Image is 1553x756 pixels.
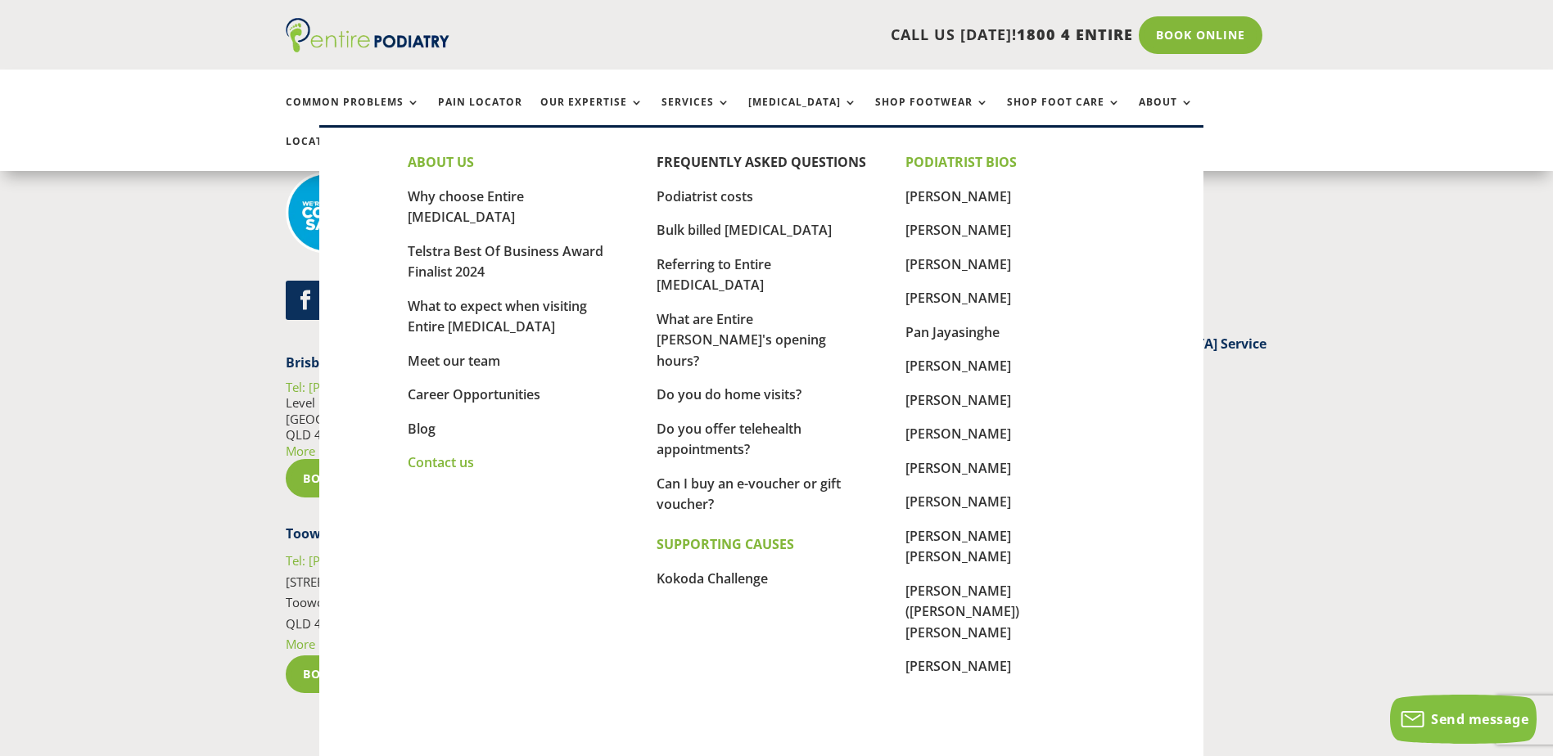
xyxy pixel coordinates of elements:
p: [STREET_ADDRESS] Toowong QLD 4066 [286,551,491,655]
a: Follow on Facebook [286,281,325,320]
img: covid-safe-logo [286,172,368,254]
a: Telstra Best Of Business Award Finalist 2024 [408,242,603,281]
a: Book Online [286,655,409,693]
a: About [1139,97,1194,132]
a: [PERSON_NAME] [905,459,1011,477]
a: Pain Locator [438,97,522,132]
a: [PERSON_NAME] [905,493,1011,511]
strong: Brisbane CBD [286,353,374,371]
a: Book Online [286,459,409,497]
a: Contact us [408,453,474,471]
strong: ABOUT US [408,153,474,171]
a: Services [661,97,730,132]
a: [PERSON_NAME] [905,221,1011,239]
a: [PERSON_NAME] [905,657,1011,675]
a: Pan Jayasinghe [905,323,1000,341]
button: Send message [1390,695,1537,744]
strong: PODIATRIST BIOS [905,153,1017,171]
a: Shop Foot Care [1007,97,1121,132]
a: Entire Podiatry [286,39,449,56]
a: Referring to Entire [MEDICAL_DATA] [657,255,771,295]
p: CALL US [DATE]! [512,25,1133,46]
a: More info [286,443,341,459]
a: Why choose Entire [MEDICAL_DATA] [408,187,524,227]
a: More info [286,636,341,652]
a: [PERSON_NAME] [905,391,1011,409]
a: Do you do home visits? [657,385,801,403]
a: Common Problems [286,97,420,132]
span: 1800 4 ENTIRE [1017,25,1133,44]
strong: SUPPORTING CAUSES [657,535,794,553]
a: [PERSON_NAME] [905,357,1011,375]
a: [PERSON_NAME] [905,425,1011,443]
a: [PERSON_NAME] ([PERSON_NAME]) [PERSON_NAME] [905,582,1019,641]
a: Do you offer telehealth appointments? [657,420,801,459]
a: Blog [408,420,436,438]
a: Shop Footwear [875,97,989,132]
a: [PERSON_NAME] [PERSON_NAME] [905,527,1011,566]
a: Our Expertise [540,97,643,132]
a: Kokoda Challenge [657,569,768,587]
a: Tel: [PHONE_NUMBER] [286,379,415,395]
span: Send message [1431,710,1528,728]
a: [MEDICAL_DATA] [748,97,857,132]
a: [PERSON_NAME] [905,289,1011,307]
strong: Toowong [286,524,345,542]
a: Bulk billed [MEDICAL_DATA] [657,221,832,239]
a: What are Entire [PERSON_NAME]'s opening hours? [657,310,826,370]
a: Career Opportunities [408,385,540,403]
p: Level [STREET_ADDRESS] [GEOGRAPHIC_DATA] QLD 4000 [286,380,491,460]
a: What to expect when visiting Entire [MEDICAL_DATA] [408,297,587,336]
a: [PERSON_NAME] [905,187,1011,205]
a: Tel: [PHONE_NUMBER] [286,552,415,569]
a: FREQUENTLY ASKED QUESTIONS [657,153,866,171]
a: Locations [286,136,368,171]
a: [PERSON_NAME] [905,255,1011,273]
a: Can I buy an e-voucher or gift voucher? [657,475,841,514]
a: Podiatrist costs [657,187,753,205]
a: Book Online [1139,16,1262,54]
a: Meet our team [408,352,500,370]
img: logo (1) [286,18,449,52]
